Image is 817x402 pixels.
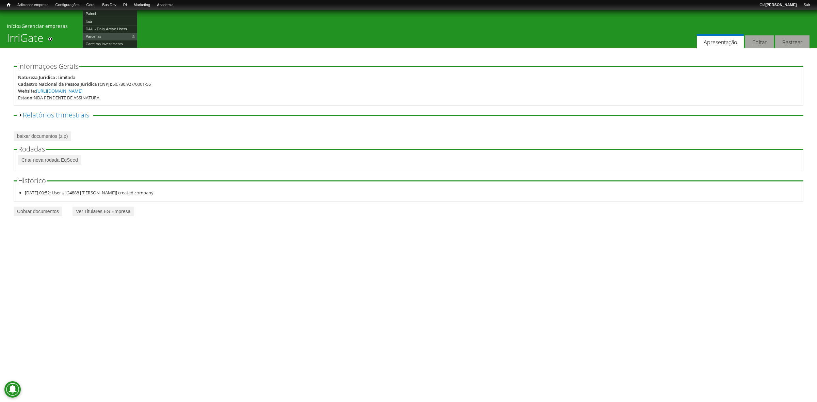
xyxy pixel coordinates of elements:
[120,2,130,9] a: RI
[18,81,112,87] div: Cadastro Nacional da Pessoa Jurídica (CNPJ):
[14,131,71,141] a: baixar documentos (zip)
[130,2,154,9] a: Marketing
[3,2,14,8] a: Início
[7,23,810,31] div: »
[36,88,82,94] a: [URL][DOMAIN_NAME]
[83,2,99,9] a: Geral
[18,94,34,101] div: Estado:
[112,81,151,87] div: 50.730.927/0001-55
[775,35,810,49] a: Rastrear
[25,189,799,196] li: [DATE] 09:52: User #124888 [[PERSON_NAME]] created company
[756,2,800,9] a: Olá[PERSON_NAME]
[73,207,134,216] a: Ver Titulares ES Empresa
[18,62,78,71] span: Informações Gerais
[21,23,68,29] a: Gerenciar empresas
[800,2,814,9] a: Sair
[697,34,744,49] a: Apresentação
[18,144,45,154] span: Rodadas
[7,2,11,7] span: Início
[18,74,58,81] div: Natureza Jurídica :
[34,94,99,101] div: NDA PENDENTE DE ASSINATURA
[99,2,120,9] a: Bus Dev
[52,2,83,9] a: Configurações
[23,110,89,119] a: Relatórios trimestrais
[7,23,19,29] a: Início
[18,176,46,185] span: Histórico
[58,74,75,81] div: Limitada
[7,31,44,48] h1: IrriGate
[18,87,36,94] div: Website:
[154,2,177,9] a: Academia
[745,35,774,49] a: Editar
[765,3,797,7] strong: [PERSON_NAME]
[14,2,52,9] a: Adicionar empresa
[14,207,62,216] a: Cobrar documentos
[18,155,81,165] a: Criar nova rodada EqSeed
